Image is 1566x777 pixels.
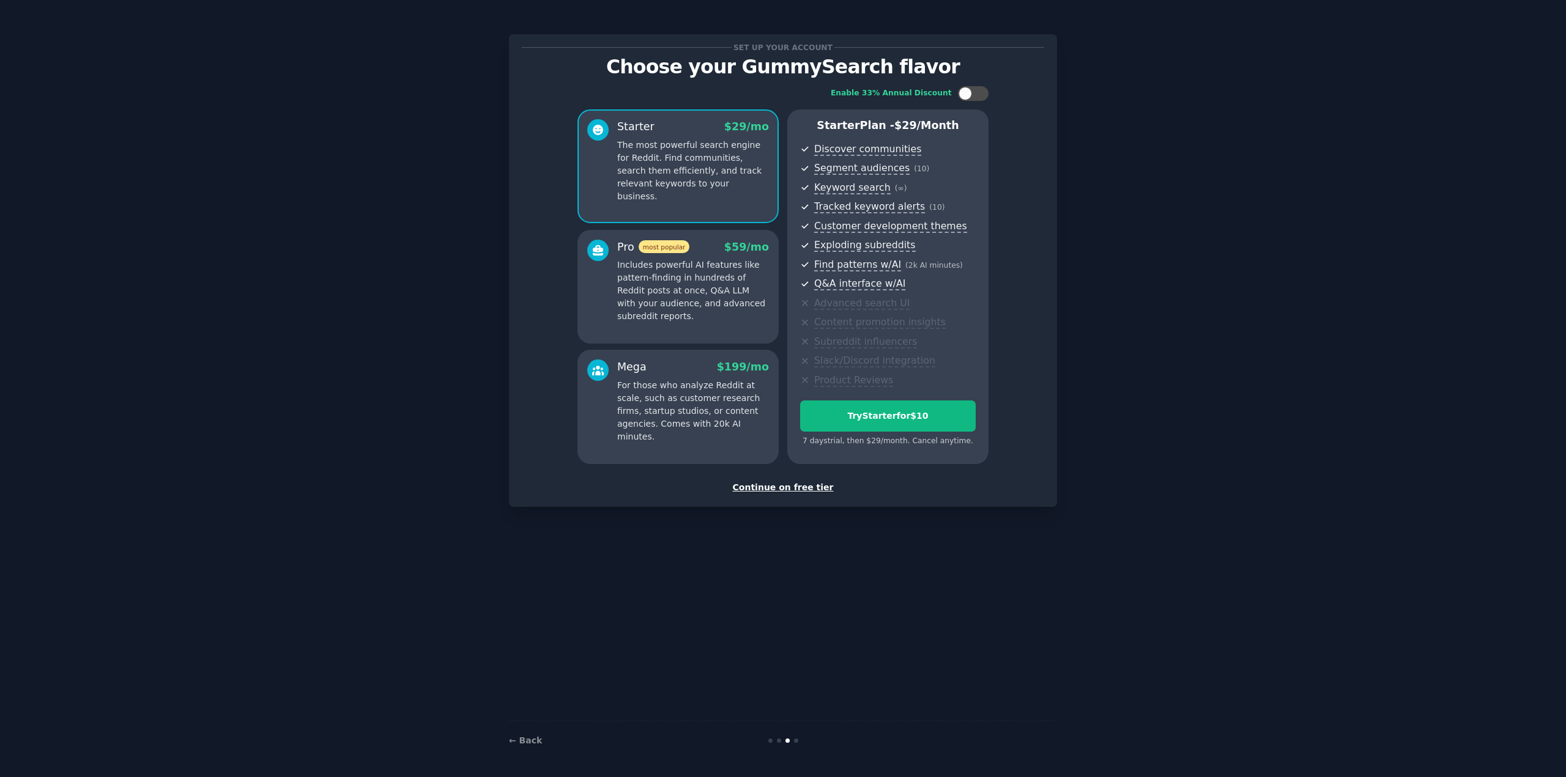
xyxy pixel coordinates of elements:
[522,56,1044,78] p: Choose your GummySearch flavor
[814,374,893,387] span: Product Reviews
[522,481,1044,494] div: Continue on free tier
[814,297,910,310] span: Advanced search UI
[617,139,769,203] p: The most powerful search engine for Reddit. Find communities, search them efficiently, and track ...
[800,436,976,447] div: 7 days trial, then $ 29 /month . Cancel anytime.
[814,143,921,156] span: Discover communities
[814,220,967,233] span: Customer development themes
[801,410,975,422] div: Try Starter for $10
[509,735,542,745] a: ← Back
[814,278,905,290] span: Q&A interface w/AI
[895,184,907,193] span: ( ∞ )
[814,355,935,367] span: Slack/Discord integration
[814,316,946,329] span: Content promotion insights
[717,361,769,373] span: $ 199 /mo
[894,119,959,131] span: $ 29 /month
[905,261,963,270] span: ( 2k AI minutes )
[617,240,689,255] div: Pro
[831,88,952,99] div: Enable 33% Annual Discount
[617,359,647,375] div: Mega
[800,118,976,133] p: Starter Plan -
[617,379,769,443] p: For those who analyze Reddit at scale, such as customer research firms, startup studios, or conte...
[929,203,944,212] span: ( 10 )
[800,400,976,432] button: TryStarterfor$10
[724,241,769,253] span: $ 59 /mo
[814,336,917,348] span: Subreddit influencers
[617,259,769,323] p: Includes powerful AI features like pattern-finding in hundreds of Reddit posts at once, Q&A LLM w...
[914,164,929,173] span: ( 10 )
[814,201,925,213] span: Tracked keyword alerts
[639,240,690,253] span: most popular
[617,119,655,134] div: Starter
[814,259,901,271] span: Find patterns w/AI
[814,182,891,194] span: Keyword search
[732,41,835,54] span: Set up your account
[814,162,910,175] span: Segment audiences
[724,120,769,133] span: $ 29 /mo
[814,239,915,252] span: Exploding subreddits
